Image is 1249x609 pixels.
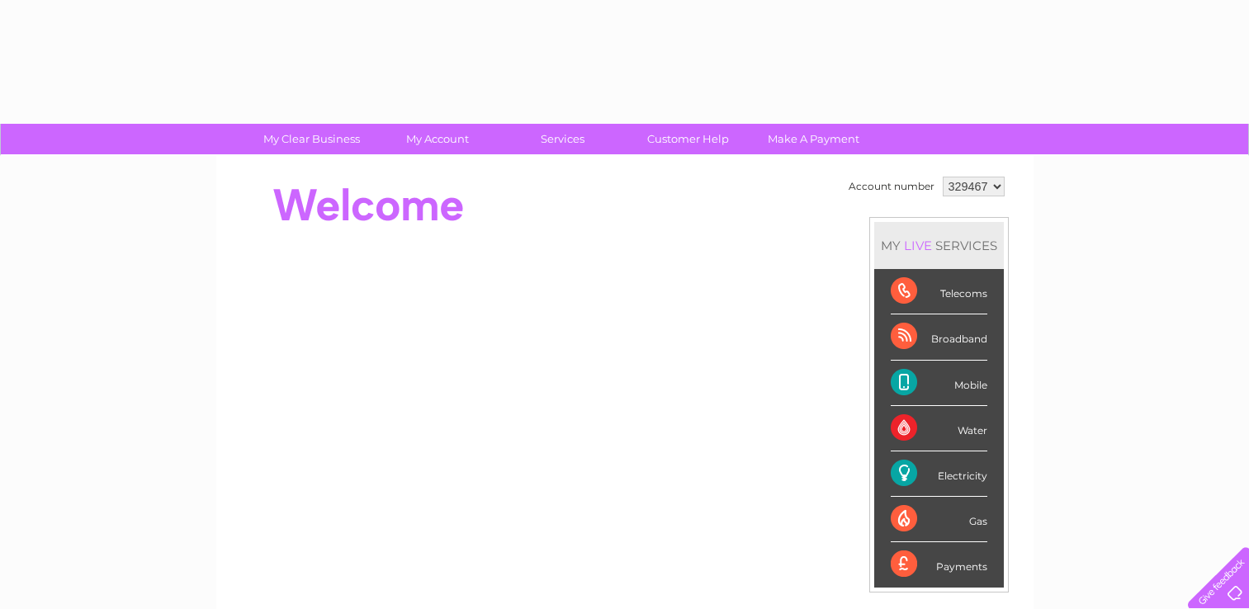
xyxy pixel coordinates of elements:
[745,124,882,154] a: Make A Payment
[891,269,987,314] div: Telecoms
[891,451,987,497] div: Electricity
[620,124,756,154] a: Customer Help
[874,222,1004,269] div: MY SERVICES
[891,361,987,406] div: Mobile
[244,124,380,154] a: My Clear Business
[494,124,631,154] a: Services
[891,542,987,587] div: Payments
[369,124,505,154] a: My Account
[891,406,987,451] div: Water
[891,314,987,360] div: Broadband
[844,172,939,201] td: Account number
[901,238,935,253] div: LIVE
[891,497,987,542] div: Gas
